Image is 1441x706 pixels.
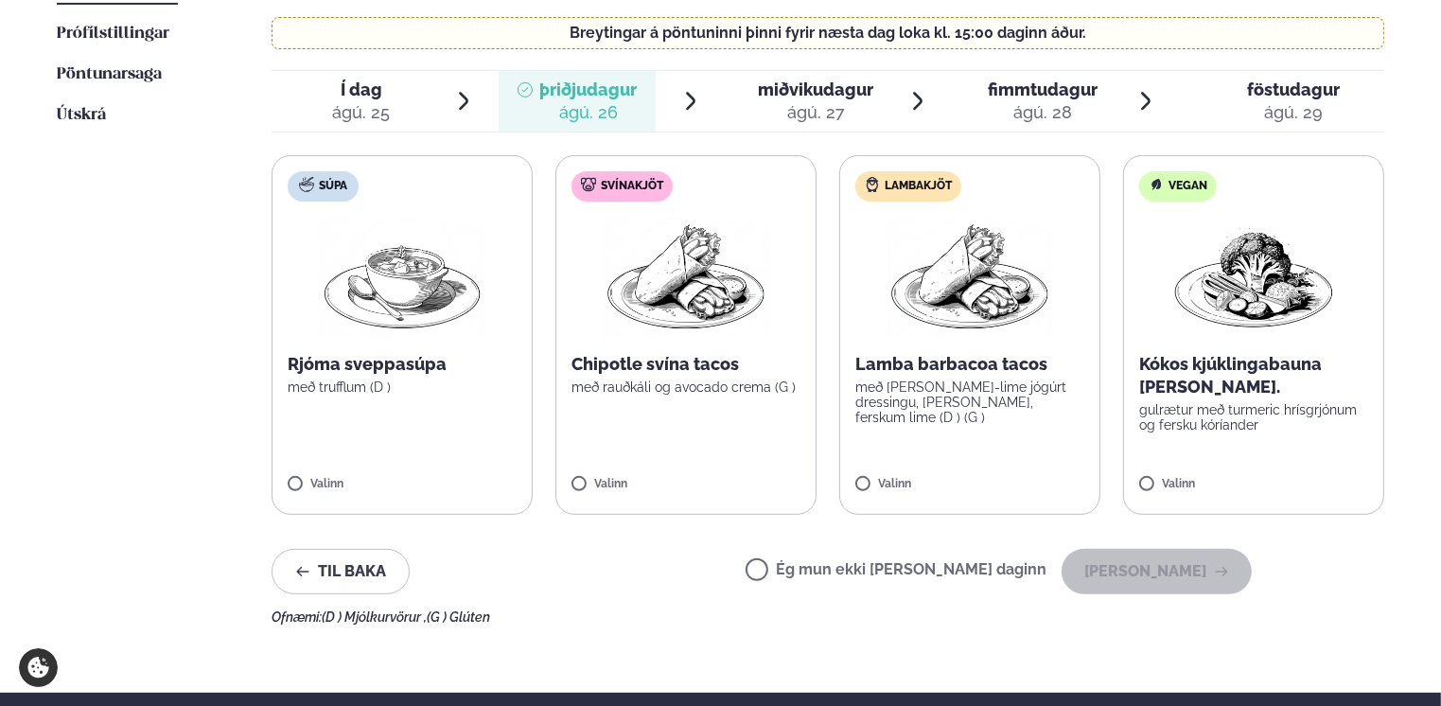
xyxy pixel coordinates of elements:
p: gulrætur með turmeric hrísgrjónum og fersku kóríander [1139,402,1368,432]
img: soup.svg [299,177,314,192]
span: (G ) Glúten [427,609,490,625]
button: [PERSON_NAME] [1062,549,1252,594]
span: Súpa [319,179,347,194]
span: Pöntunarsaga [57,66,162,82]
span: miðvikudagur [758,79,873,99]
img: Vegan.png [1170,217,1337,338]
a: Cookie settings [19,648,58,687]
p: Lamba barbacoa tacos [855,353,1084,376]
img: Soup.png [319,217,485,338]
span: Í dag [332,79,390,101]
span: Útskrá [57,107,106,123]
div: ágú. 26 [540,101,638,124]
span: fimmtudagur [989,79,1098,99]
span: Prófílstillingar [57,26,169,42]
div: ágú. 27 [758,101,873,124]
div: ágú. 29 [1248,101,1341,124]
p: með [PERSON_NAME]-lime jógúrt dressingu, [PERSON_NAME], ferskum lime (D ) (G ) [855,379,1084,425]
img: Wraps.png [603,217,769,338]
a: Útskrá [57,104,106,127]
div: ágú. 28 [989,101,1098,124]
span: Vegan [1169,179,1207,194]
span: föstudagur [1248,79,1341,99]
img: Wraps.png [887,217,1053,338]
div: Ofnæmi: [272,609,1384,625]
span: Svínakjöt [601,179,663,194]
span: þriðjudagur [540,79,638,99]
p: með rauðkáli og avocado crema (G ) [571,379,800,395]
p: Chipotle svína tacos [571,353,800,376]
a: Pöntunarsaga [57,63,162,86]
p: Breytingar á pöntuninni þinni fyrir næsta dag loka kl. 15:00 daginn áður. [291,26,1365,41]
a: Prófílstillingar [57,23,169,45]
span: Lambakjöt [885,179,952,194]
p: Rjóma sveppasúpa [288,353,517,376]
p: Kókos kjúklingabauna [PERSON_NAME]. [1139,353,1368,398]
p: með trufflum (D ) [288,379,517,395]
button: Til baka [272,549,410,594]
img: Vegan.svg [1149,177,1164,192]
div: ágú. 25 [332,101,390,124]
img: pork.svg [581,177,596,192]
span: (D ) Mjólkurvörur , [322,609,427,625]
img: Lamb.svg [865,177,880,192]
